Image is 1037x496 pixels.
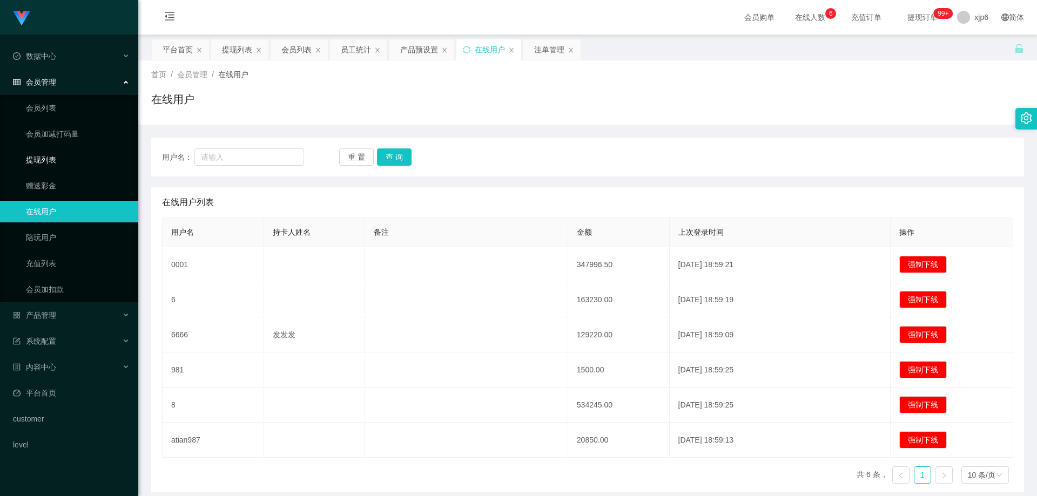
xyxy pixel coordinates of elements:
[13,52,21,60] i: 图标: check-circle-o
[374,228,389,236] span: 备注
[13,382,130,404] a: 图标: dashboard平台首页
[941,472,947,479] i: 图标: right
[26,278,130,300] a: 会员加扣款
[341,39,371,60] div: 员工统计
[899,291,947,308] button: 强制下线
[13,78,56,86] span: 会员管理
[935,466,953,484] li: 下一页
[899,396,947,413] button: 强制下线
[1001,13,1009,21] i: 图标: global
[13,337,21,345] i: 图标: form
[163,39,193,60] div: 平台首页
[171,228,194,236] span: 用户名
[790,13,831,21] span: 在线人数
[151,91,194,107] h1: 在线用户
[26,253,130,274] a: 充值列表
[475,39,505,60] div: 在线用户
[377,148,412,166] button: 查 询
[13,337,56,345] span: 系统配置
[568,247,670,282] td: 347996.50
[13,434,130,456] a: level
[534,39,564,60] div: 注单管理
[899,326,947,343] button: 强制下线
[196,47,203,53] i: 图标: close
[857,466,888,484] li: 共 6 条，
[26,201,130,222] a: 在线用户
[13,11,30,26] img: logo.9652507e.png
[670,423,891,458] td: [DATE] 18:59:13
[162,152,194,163] span: 用户名：
[898,472,904,479] i: 图标: left
[151,70,166,79] span: 首页
[13,363,21,371] i: 图标: profile
[171,70,173,79] span: /
[568,423,670,458] td: 20850.00
[568,317,670,352] td: 129220.00
[222,39,252,60] div: 提现列表
[678,228,724,236] span: 上次登录时间
[899,256,947,273] button: 强制下线
[218,70,248,79] span: 在线用户
[13,52,56,60] span: 数据中心
[177,70,207,79] span: 会员管理
[255,47,262,53] i: 图标: close
[162,196,214,209] span: 在线用户列表
[670,282,891,317] td: [DATE] 18:59:19
[568,388,670,423] td: 534245.00
[914,466,931,484] li: 1
[899,228,914,236] span: 操作
[273,228,311,236] span: 持卡人姓名
[26,149,130,171] a: 提现列表
[400,39,438,60] div: 产品预设置
[899,431,947,449] button: 强制下线
[670,317,891,352] td: [DATE] 18:59:09
[914,467,931,483] a: 1
[899,361,947,378] button: 强制下线
[194,148,304,166] input: 请输入
[463,46,470,53] i: 图标: sync
[26,123,130,145] a: 会员加减打码量
[508,47,515,53] i: 图标: close
[13,363,56,371] span: 内容中心
[212,70,214,79] span: /
[151,1,188,35] i: 图标: menu-fold
[846,13,887,21] span: 充值订单
[26,175,130,196] a: 赠送彩金
[670,388,891,423] td: [DATE] 18:59:25
[441,47,448,53] i: 图标: close
[968,467,995,483] div: 10 条/页
[374,47,381,53] i: 图标: close
[670,352,891,388] td: [DATE] 18:59:25
[163,352,264,388] td: 981
[996,472,1002,479] i: 图标: down
[568,352,670,388] td: 1500.00
[281,39,312,60] div: 会员列表
[568,47,574,53] i: 图标: close
[26,97,130,119] a: 会员列表
[829,8,833,19] p: 6
[13,408,130,430] a: customer
[577,228,592,236] span: 金额
[825,8,836,19] sup: 6
[13,78,21,86] i: 图标: table
[1014,44,1024,53] i: 图标: unlock
[670,247,891,282] td: [DATE] 18:59:21
[163,247,264,282] td: 0001
[26,227,130,248] a: 陪玩用户
[892,466,910,484] li: 上一页
[933,8,953,19] sup: 241
[902,13,943,21] span: 提现订单
[163,388,264,423] td: 8
[163,317,264,352] td: 6666
[163,282,264,317] td: 6
[13,311,21,319] i: 图标: appstore-o
[13,311,56,320] span: 产品管理
[1020,112,1032,124] i: 图标: setting
[568,282,670,317] td: 163230.00
[264,317,366,352] td: 发发发
[339,148,374,166] button: 重 置
[315,47,321,53] i: 图标: close
[163,423,264,458] td: atian987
